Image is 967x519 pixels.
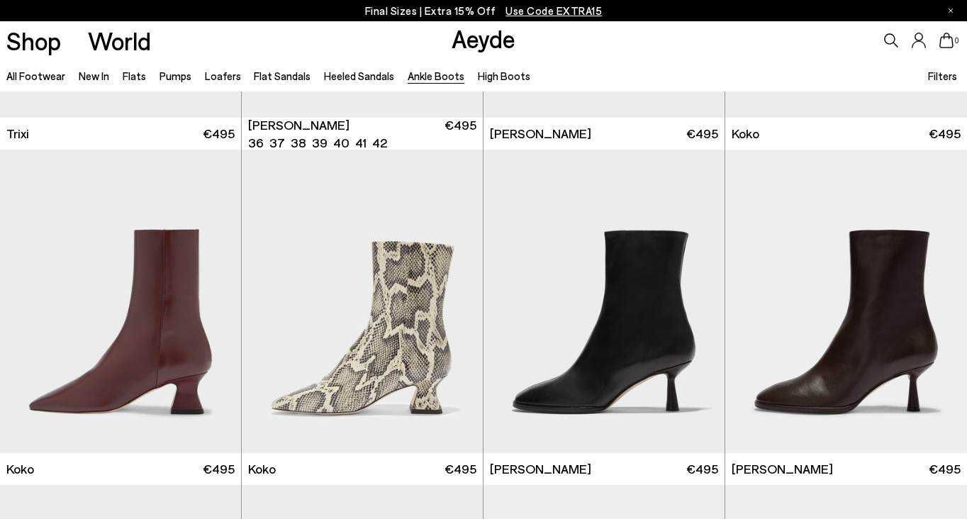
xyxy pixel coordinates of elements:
[79,69,109,82] a: New In
[160,69,191,82] a: Pumps
[732,125,759,143] span: Koko
[929,460,961,478] span: €495
[483,453,725,485] a: [PERSON_NAME] €495
[203,125,235,143] span: €495
[408,69,464,82] a: Ankle Boots
[686,460,718,478] span: €495
[372,134,387,152] li: 42
[732,460,833,478] span: [PERSON_NAME]
[929,125,961,143] span: €495
[6,69,65,82] a: All Footwear
[928,69,957,82] span: Filters
[355,134,367,152] li: 41
[483,150,725,453] img: Dorothy Soft Sock Boots
[6,28,61,53] a: Shop
[242,150,483,453] img: Koko Regal Heel Boots
[312,134,328,152] li: 39
[333,134,350,152] li: 40
[248,460,276,478] span: Koko
[445,116,476,152] span: €495
[490,125,591,143] span: [PERSON_NAME]
[205,69,241,82] a: Loafers
[725,453,967,485] a: [PERSON_NAME] €495
[291,134,306,152] li: 38
[490,460,591,478] span: [PERSON_NAME]
[6,460,34,478] span: Koko
[248,116,350,134] span: [PERSON_NAME]
[939,33,954,48] a: 0
[269,134,285,152] li: 37
[686,125,718,143] span: €495
[242,453,483,485] a: Koko €495
[254,69,311,82] a: Flat Sandals
[452,23,515,53] a: Aeyde
[88,28,151,53] a: World
[445,460,476,478] span: €495
[203,460,235,478] span: €495
[248,134,264,152] li: 36
[483,118,725,150] a: [PERSON_NAME] €495
[725,150,967,453] img: Dorothy Soft Sock Boots
[123,69,146,82] a: Flats
[6,125,29,143] span: Trixi
[248,134,383,152] ul: variant
[478,69,530,82] a: High Boots
[324,69,394,82] a: Heeled Sandals
[725,118,967,150] a: Koko €495
[365,2,603,20] p: Final Sizes | Extra 15% Off
[505,4,602,17] span: Navigate to /collections/ss25-final-sizes
[954,37,961,45] span: 0
[242,118,483,150] a: [PERSON_NAME] 36 37 38 39 40 41 42 €495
